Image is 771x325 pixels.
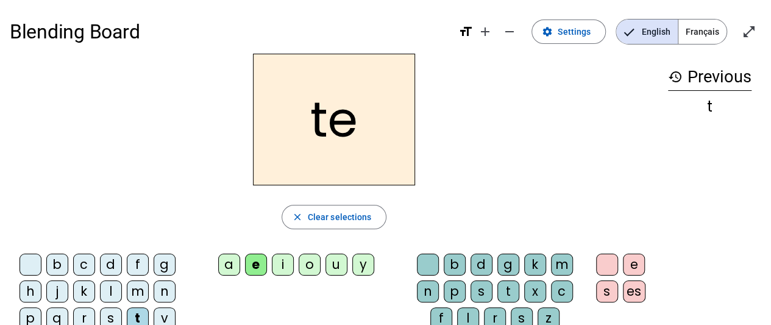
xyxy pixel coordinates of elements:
div: u [325,254,347,276]
div: p [444,280,466,302]
div: m [127,280,149,302]
div: n [417,280,439,302]
button: Enter full screen [737,20,761,44]
div: l [100,280,122,302]
div: m [551,254,573,276]
span: Settings [558,24,591,39]
div: h [20,280,41,302]
div: s [471,280,492,302]
div: b [444,254,466,276]
div: s [596,280,618,302]
button: Clear selections [282,205,387,229]
div: es [623,280,645,302]
div: t [668,99,751,114]
h3: Previous [668,63,751,91]
div: d [471,254,492,276]
mat-icon: settings [542,26,553,37]
mat-icon: remove [502,24,517,39]
span: English [616,20,678,44]
div: c [73,254,95,276]
div: d [100,254,122,276]
button: Increase font size [473,20,497,44]
div: y [352,254,374,276]
mat-icon: format_size [458,24,473,39]
mat-icon: open_in_full [742,24,756,39]
div: e [623,254,645,276]
div: k [73,280,95,302]
div: c [551,280,573,302]
div: j [46,280,68,302]
h2: te [253,54,415,185]
div: o [299,254,321,276]
div: i [272,254,294,276]
span: Clear selections [308,210,372,224]
div: n [154,280,176,302]
mat-icon: history [668,70,683,84]
div: e [245,254,267,276]
mat-button-toggle-group: Language selection [616,19,727,45]
div: g [497,254,519,276]
div: k [524,254,546,276]
button: Settings [531,20,606,44]
h1: Blending Board [10,12,449,51]
div: x [524,280,546,302]
span: Français [678,20,727,44]
div: a [218,254,240,276]
div: t [497,280,519,302]
div: b [46,254,68,276]
mat-icon: add [478,24,492,39]
div: f [127,254,149,276]
mat-icon: close [292,212,303,223]
div: g [154,254,176,276]
button: Decrease font size [497,20,522,44]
